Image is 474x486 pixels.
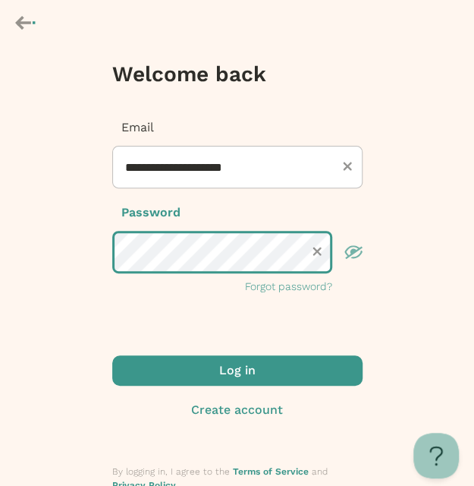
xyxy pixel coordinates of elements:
[413,433,459,478] iframe: Toggle Customer Support
[112,61,266,88] h1: Welcome back
[112,401,363,419] button: Create account
[112,355,363,386] button: Log in
[112,118,363,137] p: Email
[112,204,363,222] p: Password
[233,466,309,477] a: Terms of Service
[245,278,332,295] button: Forgot password?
